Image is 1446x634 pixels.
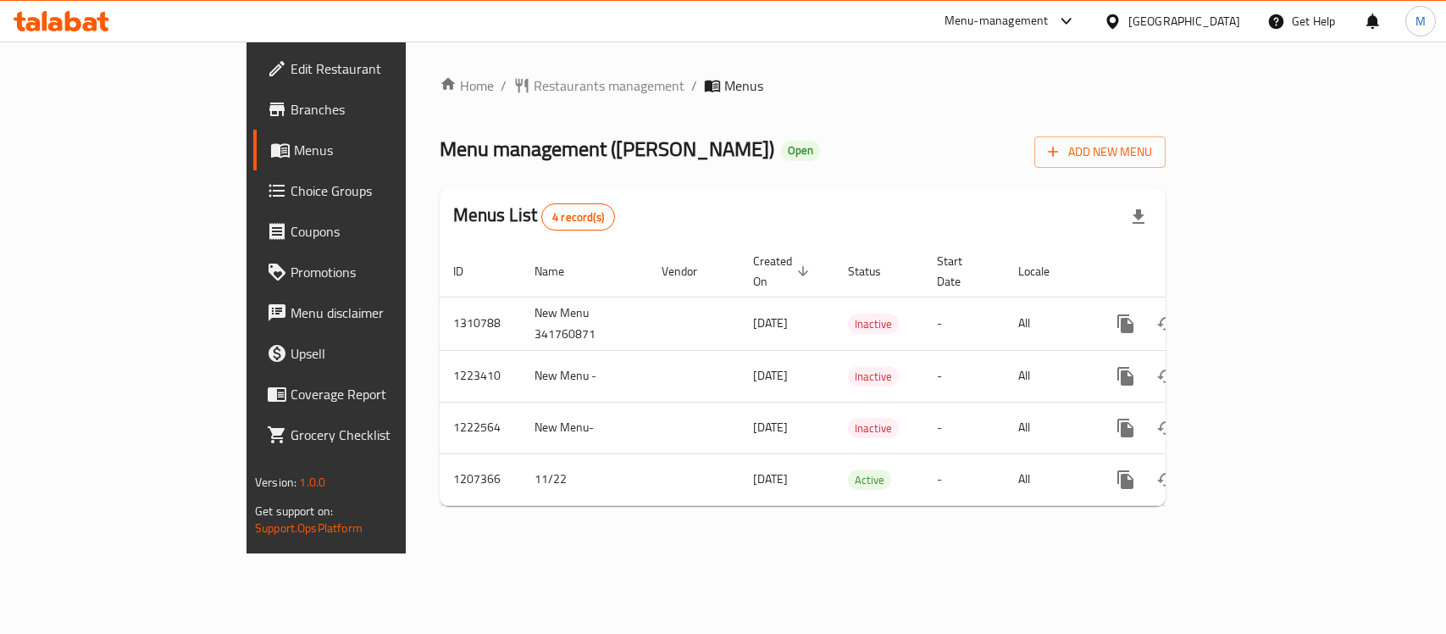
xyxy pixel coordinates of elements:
[253,89,488,130] a: Branches
[299,471,325,493] span: 1.0.0
[1146,356,1187,397] button: Change Status
[440,246,1282,506] table: enhanced table
[1146,303,1187,344] button: Change Status
[848,367,899,387] span: Inactive
[923,297,1005,350] td: -
[753,416,788,438] span: [DATE]
[501,75,507,96] li: /
[1005,402,1092,453] td: All
[923,402,1005,453] td: -
[1146,408,1187,448] button: Change Status
[291,262,474,282] span: Promotions
[724,75,763,96] span: Menus
[753,312,788,334] span: [DATE]
[535,261,586,281] span: Name
[253,130,488,170] a: Menus
[253,374,488,414] a: Coverage Report
[781,143,820,158] span: Open
[291,58,474,79] span: Edit Restaurant
[291,303,474,323] span: Menu disclaimer
[1128,12,1240,31] div: [GEOGRAPHIC_DATA]
[1105,408,1146,448] button: more
[253,170,488,211] a: Choice Groups
[1005,453,1092,505] td: All
[521,402,648,453] td: New Menu-
[848,366,899,387] div: Inactive
[253,414,488,455] a: Grocery Checklist
[848,314,899,334] span: Inactive
[945,11,1049,31] div: Menu-management
[255,471,296,493] span: Version:
[753,468,788,490] span: [DATE]
[294,140,474,160] span: Menus
[848,314,899,334] div: Inactive
[781,141,820,161] div: Open
[291,384,474,404] span: Coverage Report
[534,75,684,96] span: Restaurants management
[937,251,984,292] span: Start Date
[513,75,684,96] a: Restaurants management
[253,48,488,89] a: Edit Restaurant
[440,130,774,168] span: Menu management ( [PERSON_NAME] )
[848,470,891,490] div: Active
[1018,261,1072,281] span: Locale
[291,343,474,364] span: Upsell
[848,261,903,281] span: Status
[1118,197,1159,237] div: Export file
[440,75,1166,96] nav: breadcrumb
[753,364,788,387] span: [DATE]
[291,99,474,120] span: Branches
[253,292,488,333] a: Menu disclaimer
[521,350,648,402] td: New Menu -
[521,297,648,350] td: New Menu 341760871
[291,221,474,242] span: Coupons
[1146,459,1187,500] button: Change Status
[1416,12,1426,31] span: M
[1105,459,1146,500] button: more
[521,453,648,505] td: 11/22
[253,211,488,252] a: Coupons
[1105,356,1146,397] button: more
[255,500,333,522] span: Get support on:
[291,181,474,201] span: Choice Groups
[662,261,719,281] span: Vendor
[542,209,614,225] span: 4 record(s)
[1048,142,1152,163] span: Add New Menu
[253,252,488,292] a: Promotions
[923,350,1005,402] td: -
[453,261,485,281] span: ID
[453,203,615,231] h2: Menus List
[291,425,474,445] span: Grocery Checklist
[253,333,488,374] a: Upsell
[541,203,615,231] div: Total records count
[753,251,814,292] span: Created On
[255,517,363,539] a: Support.OpsPlatform
[691,75,697,96] li: /
[1005,350,1092,402] td: All
[1105,303,1146,344] button: more
[1092,246,1282,298] th: Actions
[923,453,1005,505] td: -
[1034,136,1166,168] button: Add New Menu
[848,470,891,490] span: Active
[848,419,899,438] span: Inactive
[1005,297,1092,350] td: All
